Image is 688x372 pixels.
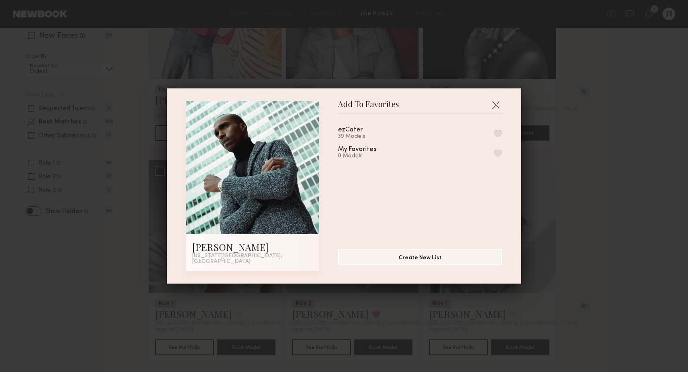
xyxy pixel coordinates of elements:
div: My Favorites [338,146,377,153]
div: [PERSON_NAME] [192,241,313,253]
button: Close [489,98,502,111]
span: Add To Favorites [338,101,399,113]
div: 39 Models [338,133,382,140]
button: Create New List [338,249,502,265]
div: [US_STATE][GEOGRAPHIC_DATA], [GEOGRAPHIC_DATA] [192,253,313,264]
div: ezCater [338,127,363,133]
div: 0 Models [338,153,396,159]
